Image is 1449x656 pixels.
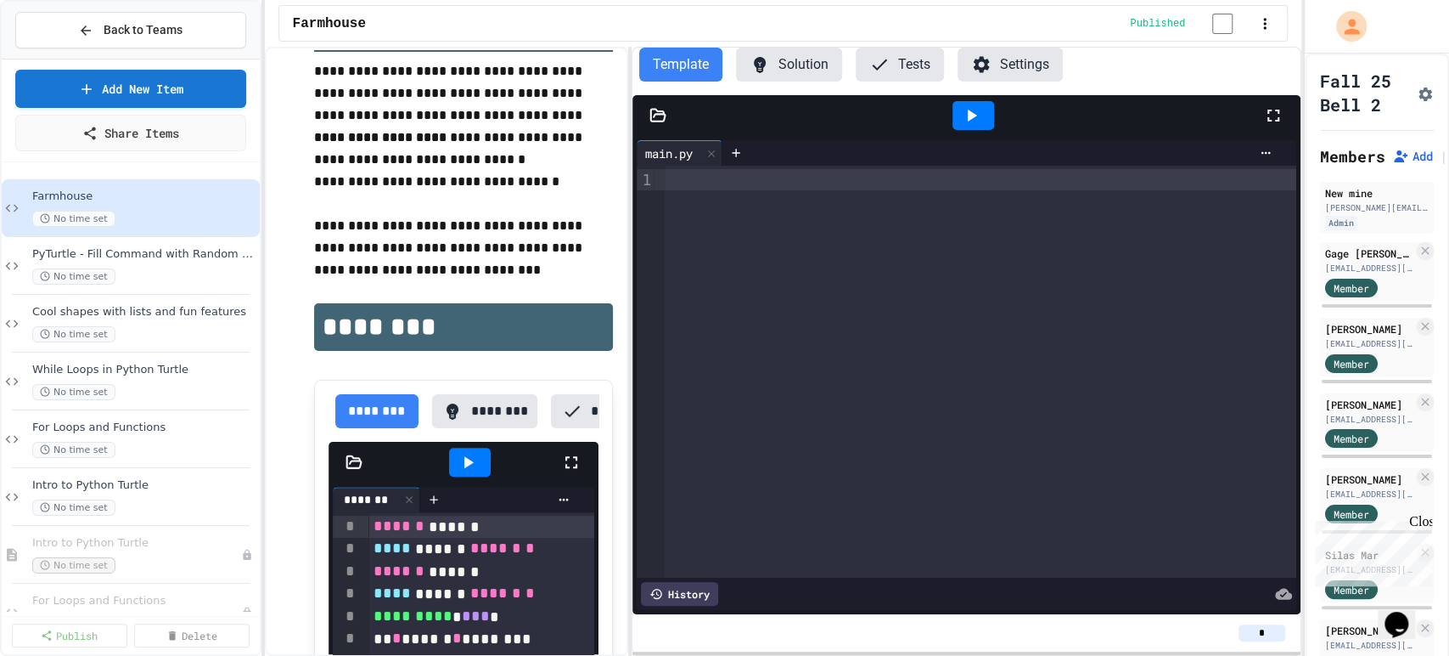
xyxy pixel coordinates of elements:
div: main.py [637,140,722,166]
button: Tests [856,48,944,82]
div: History [641,582,718,606]
a: Publish [12,624,127,648]
div: [EMAIL_ADDRESS][DOMAIN_NAME] [1325,262,1413,274]
div: 1 [637,169,654,190]
h2: Members [1320,144,1385,168]
button: Template [639,48,722,82]
span: While Loops in Python Turtle [32,363,256,377]
div: New mine [1325,185,1429,201]
button: Settings [958,48,1063,82]
span: | [1440,146,1448,167]
div: [EMAIL_ADDRESS][DOMAIN_NAME] [1325,639,1413,652]
iframe: chat widget [1378,588,1432,639]
div: [EMAIL_ADDRESS][DOMAIN_NAME] [1325,413,1413,426]
h1: Fall 25 Bell 2 [1320,69,1410,116]
input: publish toggle [1192,14,1253,34]
div: [PERSON_NAME] [1325,472,1413,487]
span: Intro to Python Turtle [32,478,256,493]
span: Cool shapes with lists and fun features [32,305,256,320]
a: Delete [134,624,250,648]
span: Member [1334,280,1369,296]
div: Gage [PERSON_NAME] [1325,246,1413,261]
span: Member [1334,431,1369,446]
span: Intro to Python Turtle [32,536,241,551]
div: [PERSON_NAME] [1325,623,1413,638]
div: My Account [1318,7,1371,46]
div: Content is published and visible to students [1130,13,1253,34]
span: Farmhouse [293,14,366,34]
div: Admin [1325,216,1357,230]
span: Farmhouse [32,189,256,204]
span: No time set [32,384,115,400]
span: No time set [32,442,115,458]
div: [PERSON_NAME] [1325,321,1413,336]
div: main.py [637,144,701,162]
span: For Loops and Functions [32,594,241,608]
span: No time set [32,557,115,574]
div: [PERSON_NAME] [1325,397,1413,412]
button: Back to Teams [15,12,246,48]
span: For Loops and Functions [32,421,256,435]
div: [EMAIL_ADDRESS][DOMAIN_NAME] [1325,488,1413,500]
div: Unpublished [241,607,253,619]
a: Share Items [15,115,246,151]
span: Member [1334,582,1369,597]
div: [PERSON_NAME][EMAIL_ADDRESS][PERSON_NAME][DOMAIN_NAME] [1325,201,1429,214]
div: [EMAIL_ADDRESS][DOMAIN_NAME] [1325,337,1413,350]
div: Chat with us now!Close [7,7,117,108]
span: No time set [32,500,115,516]
span: No time set [32,326,115,342]
iframe: chat widget [1308,514,1432,586]
a: Add New Item [15,70,246,108]
button: Assignment Settings [1417,82,1434,103]
button: Add [1392,148,1433,165]
span: No time set [32,211,115,227]
span: Published [1130,17,1185,31]
span: PyTurtle - Fill Command with Random Number Generator [32,247,256,262]
button: Solution [736,48,842,82]
div: Unpublished [241,549,253,561]
span: No time set [32,269,115,285]
span: Back to Teams [104,21,183,39]
span: Member [1334,506,1369,522]
span: Member [1334,356,1369,371]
